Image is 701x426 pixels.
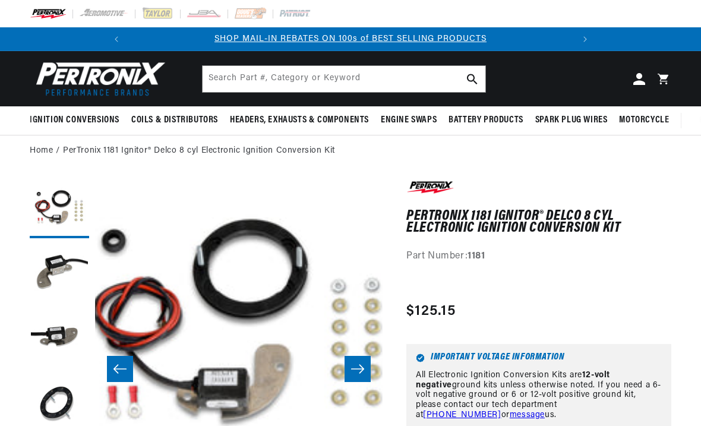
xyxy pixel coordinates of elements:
[406,301,456,322] span: $125.15
[105,27,128,51] button: Translation missing: en.sections.announcements.previous_announcement
[30,244,89,304] button: Load image 2 in gallery view
[30,106,125,134] summary: Ignition Conversions
[30,114,119,127] span: Ignition Conversions
[30,144,671,157] nav: breadcrumbs
[131,114,218,127] span: Coils & Distributors
[125,106,224,134] summary: Coils & Distributors
[63,144,335,157] a: PerTronix 1181 Ignitor® Delco 8 cyl Electronic Ignition Conversion Kit
[573,27,597,51] button: Translation missing: en.sections.announcements.next_announcement
[459,66,485,92] button: Search Part #, Category or Keyword
[381,114,437,127] span: Engine Swaps
[529,106,614,134] summary: Spark Plug Wires
[30,58,166,99] img: Pertronix
[406,249,671,264] div: Part Number:
[107,356,133,382] button: Slide left
[214,34,487,43] a: SHOP MAIL-IN REBATES ON 100s of BEST SELLING PRODUCTS
[468,251,485,261] strong: 1181
[443,106,529,134] summary: Battery Products
[375,106,443,134] summary: Engine Swaps
[30,144,53,157] a: Home
[203,66,485,92] input: Search Part #, Category or Keyword
[406,210,671,235] h1: PerTronix 1181 Ignitor® Delco 8 cyl Electronic Ignition Conversion Kit
[416,371,662,421] p: All Electronic Ignition Conversion Kits are ground kits unless otherwise noted. If you need a 6-v...
[224,106,375,134] summary: Headers, Exhausts & Components
[510,411,545,419] a: message
[416,371,610,390] strong: 12-volt negative
[619,114,669,127] span: Motorcycle
[30,310,89,369] button: Load image 3 in gallery view
[345,356,371,382] button: Slide right
[535,114,608,127] span: Spark Plug Wires
[416,354,662,362] h6: Important Voltage Information
[128,33,573,46] div: 1 of 2
[230,114,369,127] span: Headers, Exhausts & Components
[30,179,89,238] button: Load image 1 in gallery view
[423,411,501,419] a: [PHONE_NUMBER]
[449,114,523,127] span: Battery Products
[613,106,675,134] summary: Motorcycle
[128,33,573,46] div: Announcement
